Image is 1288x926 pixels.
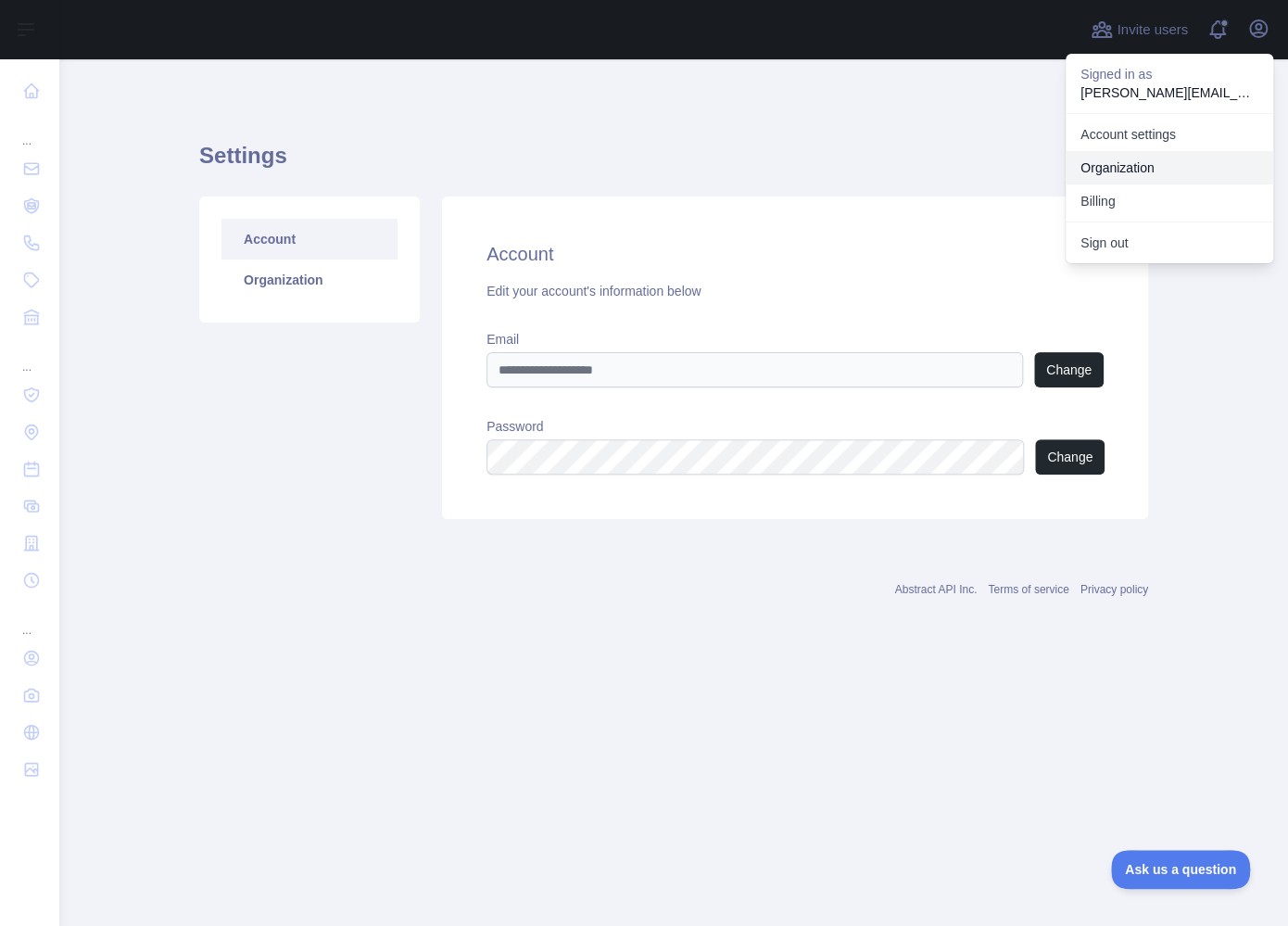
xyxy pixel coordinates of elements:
a: Organization [1066,151,1273,184]
a: Account settings [1066,118,1273,151]
p: Signed in as [1080,65,1258,83]
button: Invite users [1087,15,1192,44]
div: ... [15,601,44,638]
p: [PERSON_NAME][EMAIL_ADDRESS][DOMAIN_NAME] [1080,83,1258,102]
a: Account [221,219,398,260]
a: Abstract API Inc. [895,583,978,596]
label: Password [486,417,1104,436]
iframe: Toggle Customer Support [1111,850,1251,889]
button: Billing [1066,184,1273,218]
a: Privacy policy [1080,583,1148,596]
div: ... [15,337,44,374]
span: Invite users [1117,19,1188,41]
button: Change [1034,352,1104,387]
button: Sign out [1066,226,1273,260]
div: Edit your account's information below [486,282,1104,300]
a: Organization [221,260,398,300]
h1: Settings [199,141,1148,185]
h2: Account [486,241,1104,267]
div: ... [15,111,44,148]
button: Change [1035,439,1105,475]
label: Email [486,330,1104,349]
a: Terms of service [988,583,1068,596]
